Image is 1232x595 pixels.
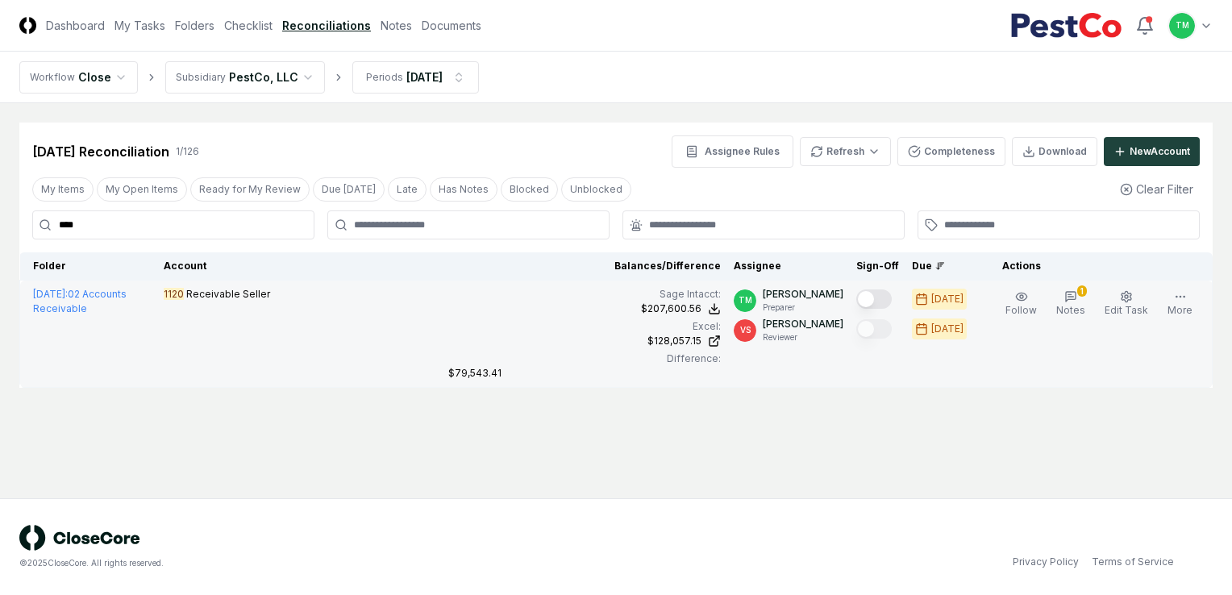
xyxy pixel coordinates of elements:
[33,288,68,300] span: [DATE] :
[501,177,558,202] button: Blocked
[1164,287,1196,321] button: More
[164,259,436,273] div: Account
[313,177,385,202] button: Due Today
[763,287,843,302] p: [PERSON_NAME]
[175,17,214,34] a: Folders
[1113,174,1200,204] button: Clear Filter
[931,292,964,306] div: [DATE]
[448,319,721,334] div: Excel:
[442,252,727,281] th: Balances/Difference
[20,252,157,281] th: Folder
[647,334,701,348] div: $128,057.15
[32,177,94,202] button: My Items
[97,177,187,202] button: My Open Items
[114,17,165,34] a: My Tasks
[1010,13,1122,39] img: PestCo logo
[1105,304,1148,316] span: Edit Task
[381,17,412,34] a: Notes
[641,302,701,316] div: $207,600.56
[388,177,427,202] button: Late
[32,142,169,161] div: [DATE] Reconciliation
[1005,304,1037,316] span: Follow
[739,294,752,306] span: TM
[1013,555,1079,569] a: Privacy Policy
[352,61,479,94] button: Periods[DATE]
[366,70,403,85] div: Periods
[448,287,721,302] div: Sage Intacct :
[641,302,721,316] button: $207,600.56
[1176,19,1189,31] span: TM
[672,135,793,168] button: Assignee Rules
[19,61,479,94] nav: breadcrumb
[897,137,1005,166] button: Completeness
[282,17,371,34] a: Reconciliations
[33,288,127,314] a: [DATE]:02 Accounts Receivable
[19,525,140,551] img: logo
[1053,287,1088,321] button: 1Notes
[1167,11,1197,40] button: TM
[448,352,721,366] div: Difference:
[850,252,905,281] th: Sign-Off
[1002,287,1040,321] button: Follow
[448,366,502,381] div: $79,543.41
[46,17,105,34] a: Dashboard
[176,144,199,159] div: 1 / 126
[186,288,270,300] span: Receivable Seller
[1101,287,1151,321] button: Edit Task
[856,289,892,309] button: Mark complete
[406,69,443,85] div: [DATE]
[931,322,964,336] div: [DATE]
[1077,285,1087,297] div: 1
[1056,304,1085,316] span: Notes
[176,70,226,85] div: Subsidiary
[763,331,843,343] p: Reviewer
[740,324,751,336] span: VS
[1130,144,1190,159] div: New Account
[727,252,850,281] th: Assignee
[763,302,843,314] p: Preparer
[1092,555,1174,569] a: Terms of Service
[763,317,843,331] p: [PERSON_NAME]
[19,17,36,34] img: Logo
[800,137,891,166] button: Refresh
[164,288,184,300] span: 1120
[1104,137,1200,166] button: NewAccount
[448,334,721,348] a: $128,057.15
[1012,137,1097,166] button: Download
[856,319,892,339] button: Mark complete
[190,177,310,202] button: Ready for My Review
[561,177,631,202] button: Unblocked
[912,259,976,273] div: Due
[19,557,616,569] div: © 2025 CloseCore. All rights reserved.
[989,259,1200,273] div: Actions
[30,70,75,85] div: Workflow
[430,177,497,202] button: Has Notes
[224,17,273,34] a: Checklist
[422,17,481,34] a: Documents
